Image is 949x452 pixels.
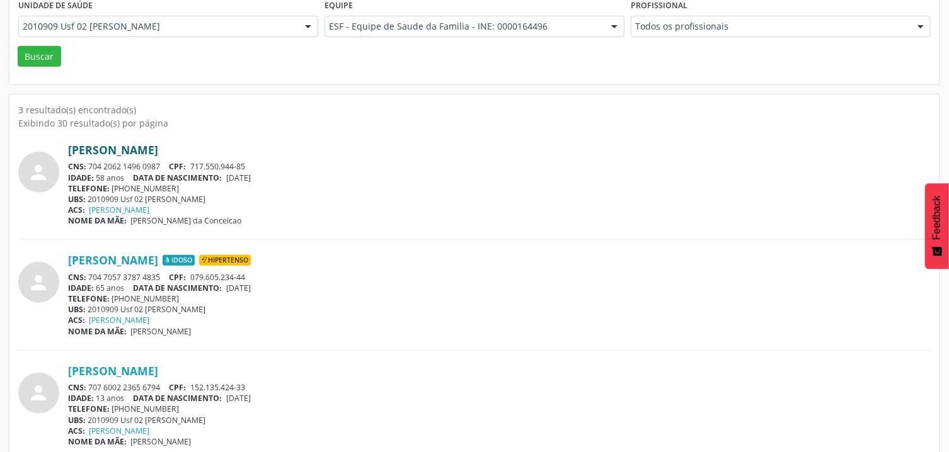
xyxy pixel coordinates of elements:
span: TELEFONE: [68,404,110,414]
span: IDADE: [68,172,94,183]
span: ACS: [68,315,85,325]
button: Buscar [18,46,61,67]
div: 2010909 Usf 02 [PERSON_NAME] [68,194,931,205]
span: NOME DA MÃE: [68,326,127,337]
span: TELEFONE: [68,293,110,304]
span: TELEFONE: [68,183,110,194]
i: person [28,381,50,404]
span: CNS: [68,272,86,283]
div: 707 6002 2365 6794 [68,382,931,393]
span: 152.135.424-33 [190,382,245,393]
span: [PERSON_NAME] [131,436,192,447]
a: [PERSON_NAME] [89,205,150,215]
span: IDADE: [68,393,94,404]
span: CNS: [68,382,86,393]
span: NOME DA MÃE: [68,215,127,226]
a: [PERSON_NAME] [89,426,150,436]
span: 079.605.234-44 [190,272,245,283]
span: [DATE] [226,283,251,293]
span: Idoso [163,255,195,266]
span: ACS: [68,205,85,215]
a: [PERSON_NAME] [68,253,158,267]
span: Todos os profissionais [635,20,905,33]
span: 717.550.944-85 [190,161,245,172]
span: [PERSON_NAME] [131,326,192,337]
a: [PERSON_NAME] [68,364,158,378]
span: DATA DE NASCIMENTO: [134,283,222,293]
div: [PHONE_NUMBER] [68,404,931,414]
span: ESF - Equipe de Saude da Familia - INE: 0000164496 [329,20,599,33]
button: Feedback - Mostrar pesquisa [925,183,949,269]
span: CNS: [68,161,86,172]
div: [PHONE_NUMBER] [68,183,931,194]
span: IDADE: [68,283,94,293]
div: 65 anos [68,283,931,293]
span: DATA DE NASCIMENTO: [134,393,222,404]
span: CPF: [170,161,187,172]
div: 13 anos [68,393,931,404]
span: [DATE] [226,393,251,404]
span: CPF: [170,382,187,393]
i: person [28,161,50,184]
div: 58 anos [68,172,931,183]
span: 2010909 Usf 02 [PERSON_NAME] [23,20,292,33]
span: UBS: [68,304,86,315]
span: CPF: [170,272,187,283]
div: 2010909 Usf 02 [PERSON_NAME] [68,415,931,426]
span: Feedback [931,196,943,240]
a: [PERSON_NAME] [89,315,150,325]
div: 704 2062 1496 0987 [68,161,931,172]
div: 704 7057 3787 4835 [68,272,931,283]
span: UBS: [68,194,86,205]
span: DATA DE NASCIMENTO: [134,172,222,183]
span: [DATE] [226,172,251,183]
span: NOME DA MÃE: [68,436,127,447]
span: ACS: [68,426,85,436]
div: [PHONE_NUMBER] [68,293,931,304]
div: Exibindo 30 resultado(s) por página [18,116,931,130]
span: [PERSON_NAME] da Conceicao [131,215,242,226]
div: 2010909 Usf 02 [PERSON_NAME] [68,304,931,315]
a: [PERSON_NAME] [68,143,158,157]
div: 3 resultado(s) encontrado(s) [18,103,931,116]
i: person [28,271,50,294]
span: Hipertenso [199,255,251,266]
span: UBS: [68,415,86,426]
